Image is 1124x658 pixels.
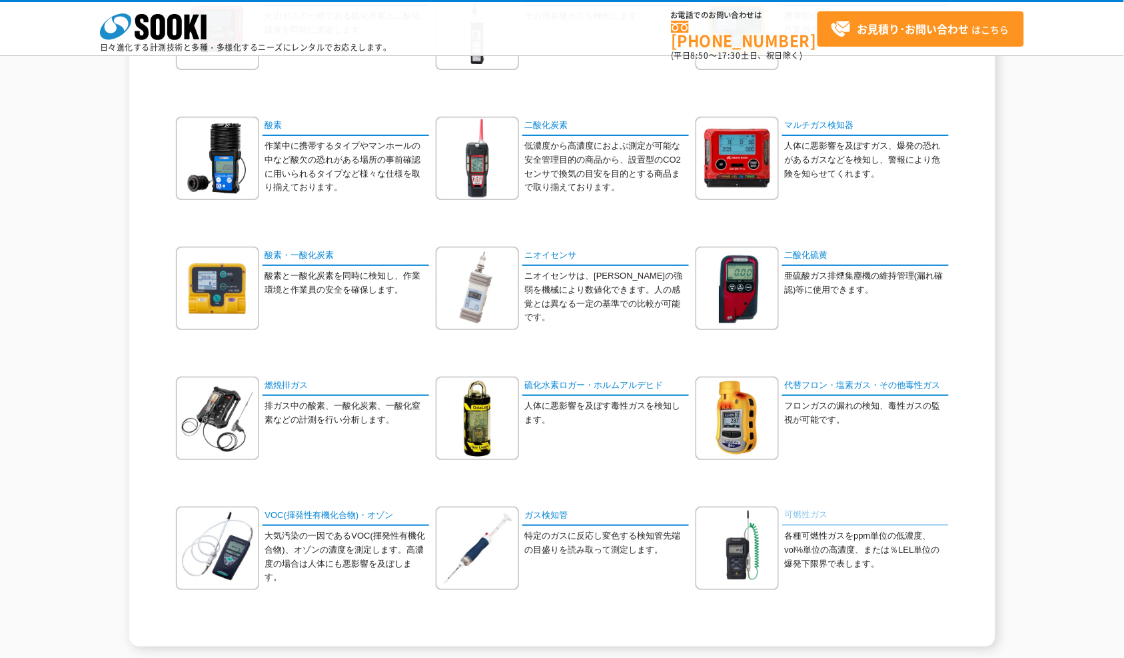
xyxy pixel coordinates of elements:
[436,247,519,330] img: ニオイセンサ
[100,43,392,51] p: 日々進化する計測技術と多種・多様化するニーズにレンタルでお応えします。
[265,139,429,195] p: 作業中に携帯するタイプやマンホールの中など酸欠の恐れがある場所の事前確認に用いられるタイプなど様々な仕様を取り揃えております。
[522,247,689,266] a: ニオイセンサ
[265,269,429,297] p: 酸素と一酸化炭素を同時に検知し、作業環境と作業員の安全を確保します。
[785,529,949,571] p: 各種可燃性ガスをppm単位の低濃度、vol%単位の高濃度、または％LEL単位の爆発下限界で表します。
[785,399,949,427] p: フロンガスの漏れの検知、毒性ガスの監視が可能です。
[263,117,429,136] a: 酸素
[785,269,949,297] p: 亜硫酸ガス排煙集塵機の維持管理(漏れ確認)等に使用できます。
[522,117,689,136] a: 二酸化炭素
[263,377,429,396] a: 燃焼排ガス
[263,247,429,266] a: 酸素・一酸化炭素
[176,507,259,590] img: VOC(揮発性有機化合物)・オゾン
[696,117,779,200] img: マルチガス検知器
[436,507,519,590] img: ガス検知管
[263,507,429,526] a: VOC(揮発性有機化合物)・オゾン
[718,49,742,61] span: 17:30
[522,507,689,526] a: ガス検知管
[785,139,949,181] p: 人体に悪影響を及ぼすガス、爆発の恐れがあるガスなどを検知し、警報により危険を知らせてくれます。
[671,11,818,19] span: お電話でのお問い合わせは
[176,377,259,460] img: 燃焼排ガス
[265,399,429,427] p: 排ガス中の酸素、一酸化炭素、一酸化窒素などの計測を行い分析します。
[696,377,779,460] img: 代替フロン・塩素ガス・その他毒性ガス
[782,377,949,396] a: 代替フロン・塩素ガス・その他毒性ガス
[525,529,689,557] p: 特定のガスに反応し変色する検知管先端の目盛りを読み取って測定します。
[696,247,779,330] img: 二酸化硫黄
[525,269,689,325] p: ニオイセンサは、[PERSON_NAME]の強弱を機械により数値化できます。人の感覚とは異なる一定の基準での比較が可能です。
[782,247,949,266] a: 二酸化硫黄
[691,49,710,61] span: 8:50
[831,19,1009,39] span: はこちら
[782,117,949,136] a: マルチガス検知器
[436,377,519,460] img: 硫化水素ロガー・ホルムアルデヒド
[525,399,689,427] p: 人体に悪影響を及ぼす毒性ガスを検知します。
[436,117,519,200] img: 二酸化炭素
[857,21,969,37] strong: お見積り･お問い合わせ
[671,21,818,48] a: [PHONE_NUMBER]
[696,507,779,590] img: 可燃性ガス
[818,11,1024,47] a: お見積り･お問い合わせはこちら
[176,247,259,330] img: 酸素・一酸化炭素
[522,377,689,396] a: 硫化水素ロガー・ホルムアルデヒド
[265,529,429,585] p: 大気汚染の一因であるVOC(揮発性有機化合物)、オゾンの濃度を測定します。高濃度の場合は人体にも悪影響を及ぼします。
[671,49,803,61] span: (平日 ～ 土日、祝日除く)
[782,507,949,526] a: 可燃性ガス
[525,139,689,195] p: 低濃度から高濃度におよぶ測定が可能な安全管理目的の商品から、設置型のCO2センサで換気の目安を目的とする商品まで取り揃えております。
[176,117,259,200] img: 酸素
